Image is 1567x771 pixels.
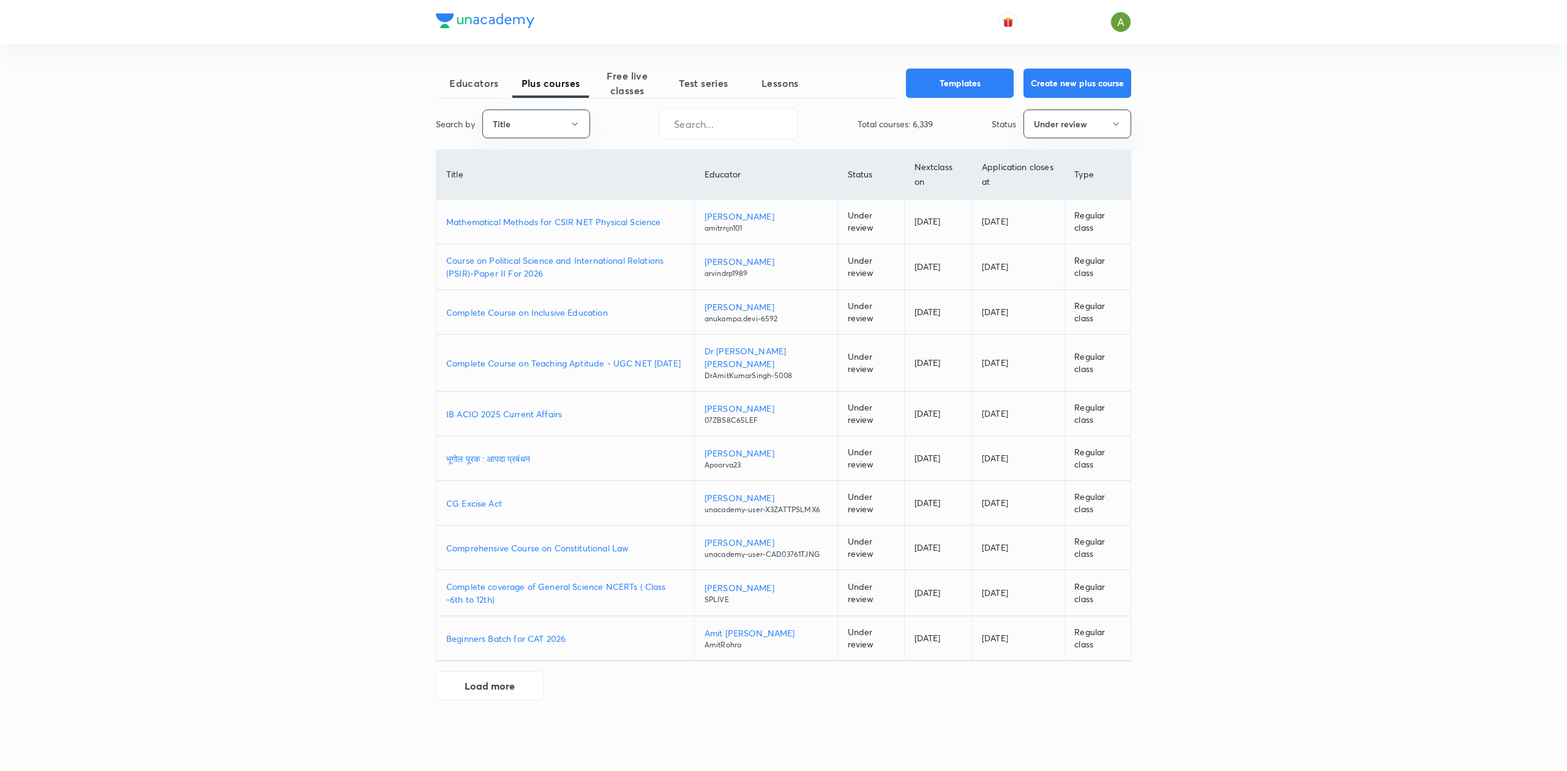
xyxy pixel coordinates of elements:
[972,526,1064,570] td: [DATE]
[705,300,828,313] p: [PERSON_NAME]
[705,536,828,560] a: [PERSON_NAME]unacademy-user-CAD03761TJNG
[837,570,904,616] td: Under review
[705,491,828,515] a: [PERSON_NAME]unacademy-user-X3ZATTPSLMX6
[705,447,828,471] a: [PERSON_NAME]Apoorva23
[705,581,828,605] a: [PERSON_NAME]SPLIVE
[705,447,828,460] p: [PERSON_NAME]
[436,671,544,701] button: Load more
[446,580,684,606] a: Complete coverage of General Science NCERTs ( Class -6th to 12th)
[589,69,665,98] span: Free live classes
[446,357,684,370] a: Complete Course on Teaching Aptitude - UGC NET [DATE]
[665,76,742,91] span: Test series
[446,408,684,420] a: IB ACIO 2025 Current Affairs
[858,117,933,130] p: Total courses: 6,339
[436,117,475,130] p: Search by
[904,244,971,290] td: [DATE]
[1064,616,1131,661] td: Regular class
[837,436,904,481] td: Under review
[446,632,684,645] a: Beginners Batch for CAT 2026
[705,536,828,549] p: [PERSON_NAME]
[972,150,1064,199] th: Application closes at
[972,392,1064,436] td: [DATE]
[904,526,971,570] td: [DATE]
[837,290,904,335] td: Under review
[1064,392,1131,436] td: Regular class
[512,76,589,91] span: Plus courses
[446,306,684,319] a: Complete Course on Inclusive Education
[705,210,828,234] a: [PERSON_NAME]amitrnjn101
[705,300,828,324] a: [PERSON_NAME]anukampa.devi-6592
[837,392,904,436] td: Under review
[705,627,828,639] p: Amit [PERSON_NAME]
[906,69,1014,98] button: Templates
[705,223,828,234] p: amitrnjn101
[446,254,684,280] a: Course on Political Science and International Relations (PSIR)-Paper II For 2026
[1064,570,1131,616] td: Regular class
[705,581,828,594] p: [PERSON_NAME]
[705,268,828,279] p: arvindrp1989
[446,542,684,554] a: Comprehensive Course on Constitutional Law
[705,627,828,650] a: Amit [PERSON_NAME]AmitRohra
[446,452,684,465] a: भूगोल पूरक : आपदा प्रबंधन
[1064,481,1131,526] td: Regular class
[705,491,828,504] p: [PERSON_NAME]
[705,402,828,415] p: [PERSON_NAME]
[904,570,971,616] td: [DATE]
[837,481,904,526] td: Under review
[904,290,971,335] td: [DATE]
[904,150,971,199] th: Next class on
[705,594,828,605] p: SPLIVE
[705,255,828,268] p: [PERSON_NAME]
[705,402,828,426] a: [PERSON_NAME]07ZBS8C65LEF
[705,415,828,426] p: 07ZBS8C65LEF
[446,215,684,228] a: Mathematical Methods for CSIR NET Physical Science
[705,345,828,381] a: Dr [PERSON_NAME] [PERSON_NAME]DrAmitKumarSingh-5008
[742,76,818,91] span: Lessons
[436,150,694,199] th: Title
[705,345,828,370] p: Dr [PERSON_NAME] [PERSON_NAME]
[972,570,1064,616] td: [DATE]
[482,110,590,138] button: Title
[837,616,904,661] td: Under review
[705,639,828,650] p: AmitRohra
[446,497,684,510] a: CG Excise Act
[705,210,828,223] p: [PERSON_NAME]
[705,370,828,381] p: DrAmitKumarSingh-5008
[837,244,904,290] td: Under review
[1064,526,1131,570] td: Regular class
[837,199,904,244] td: Under review
[705,504,828,515] p: unacademy-user-X3ZATTPSLMX6
[705,549,828,560] p: unacademy-user-CAD03761TJNG
[1064,150,1131,199] th: Type
[1064,290,1131,335] td: Regular class
[1064,335,1131,392] td: Regular class
[1023,69,1131,98] button: Create new plus course
[972,199,1064,244] td: [DATE]
[972,616,1064,661] td: [DATE]
[972,290,1064,335] td: [DATE]
[972,244,1064,290] td: [DATE]
[659,108,798,140] input: Search...
[904,436,971,481] td: [DATE]
[436,13,534,28] img: Company Logo
[1064,244,1131,290] td: Regular class
[705,255,828,279] a: [PERSON_NAME]arvindrp1989
[1064,436,1131,481] td: Regular class
[1023,110,1131,138] button: Under review
[992,117,1016,130] p: Status
[972,335,1064,392] td: [DATE]
[904,616,971,661] td: [DATE]
[1003,17,1014,28] img: avatar
[705,313,828,324] p: anukampa.devi-6592
[904,335,971,392] td: [DATE]
[904,199,971,244] td: [DATE]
